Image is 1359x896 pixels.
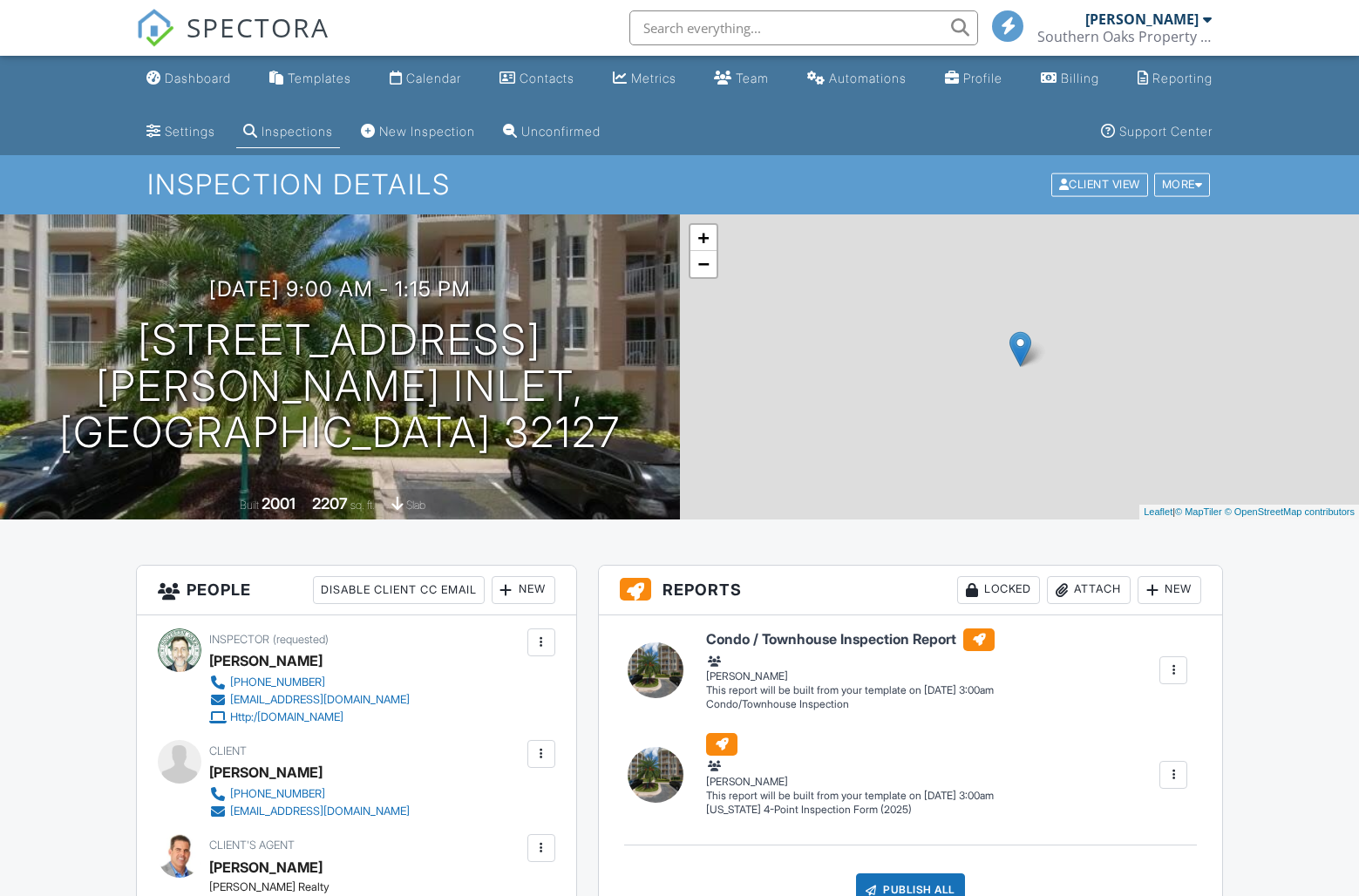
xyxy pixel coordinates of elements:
a: New Inspection [354,116,482,148]
div: Settings [165,124,215,139]
div: Locked [957,576,1040,604]
a: [PHONE_NUMBER] [209,674,410,691]
a: Automations (Basic) [800,63,914,95]
div: More [1154,173,1211,197]
a: [PHONE_NUMBER] [209,785,410,803]
div: Metrics [631,71,676,85]
div: New [1138,576,1201,604]
div: [PERSON_NAME] [706,757,994,789]
a: Zoom in [690,225,717,251]
a: Settings [139,116,222,148]
div: Inspections [262,124,333,139]
a: Support Center [1094,116,1220,148]
div: Calendar [406,71,461,85]
a: Metrics [606,63,683,95]
div: This report will be built from your template on [DATE] 3:00am [706,683,995,697]
div: Automations [829,71,907,85]
a: Company Profile [938,63,1009,95]
div: Billing [1061,71,1099,85]
div: [PERSON_NAME] [706,652,995,683]
a: Dashboard [139,63,238,95]
a: Billing [1034,63,1106,95]
div: 2001 [262,494,296,512]
a: Zoom out [690,251,717,277]
h3: People [137,566,576,615]
div: [PERSON_NAME] [1085,10,1199,28]
span: (requested) [273,633,329,646]
a: Unconfirmed [496,116,608,148]
div: This report will be built from your template on [DATE] 3:00am [706,789,994,803]
div: | [1139,505,1359,519]
div: [US_STATE] 4-Point Inspection Form (2025) [706,803,994,818]
a: Leaflet [1144,506,1172,517]
a: Reporting [1131,63,1220,95]
h1: [STREET_ADDRESS] [PERSON_NAME] Inlet, [GEOGRAPHIC_DATA] 32127 [28,317,652,455]
span: Client [209,744,247,757]
a: Team [707,63,776,95]
div: 2207 [312,494,348,512]
input: Search everything... [629,10,978,45]
div: Attach [1047,576,1131,604]
div: Reporting [1152,71,1213,85]
a: Http:/[DOMAIN_NAME] [209,709,410,726]
span: Built [240,499,259,512]
div: [PERSON_NAME] [209,759,323,785]
div: [PHONE_NUMBER] [230,675,325,689]
div: [PERSON_NAME] [209,648,323,674]
a: Calendar [383,63,468,95]
div: Support Center [1119,124,1213,139]
a: Contacts [493,63,581,95]
a: [PERSON_NAME] [209,854,323,880]
div: Disable Client CC Email [313,576,485,604]
span: Client's Agent [209,838,295,852]
div: Team [736,71,769,85]
div: Contacts [520,71,574,85]
a: Client View [1050,177,1152,190]
div: Profile [963,71,1002,85]
h1: Inspection Details [147,169,1213,200]
div: [PHONE_NUMBER] [230,787,325,801]
span: SPECTORA [187,9,330,45]
div: Dashboard [165,71,231,85]
h3: [DATE] 9:00 am - 1:15 pm [209,277,471,301]
a: Templates [262,63,358,95]
img: The Best Home Inspection Software - Spectora [136,9,174,47]
h6: Condo / Townhouse Inspection Report [706,628,995,651]
a: [EMAIL_ADDRESS][DOMAIN_NAME] [209,691,410,709]
span: sq. ft. [350,499,375,512]
span: slab [406,499,425,512]
div: Condo/Townhouse Inspection [706,697,995,712]
a: © OpenStreetMap contributors [1225,506,1355,517]
a: [EMAIL_ADDRESS][DOMAIN_NAME] [209,803,410,820]
span: Inspector [209,633,269,646]
a: © MapTiler [1175,506,1222,517]
div: Http:/[DOMAIN_NAME] [230,710,343,724]
div: New [492,576,555,604]
div: New Inspection [379,124,475,139]
a: Inspections [236,116,340,148]
div: Templates [288,71,351,85]
div: [EMAIL_ADDRESS][DOMAIN_NAME] [230,693,410,707]
div: [PERSON_NAME] Realty [209,880,510,894]
div: Client View [1051,173,1148,197]
div: Unconfirmed [521,124,601,139]
div: Southern Oaks Property Inspectors [1037,28,1212,45]
a: SPECTORA [136,24,330,60]
div: [EMAIL_ADDRESS][DOMAIN_NAME] [230,804,410,818]
h3: Reports [599,566,1223,615]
